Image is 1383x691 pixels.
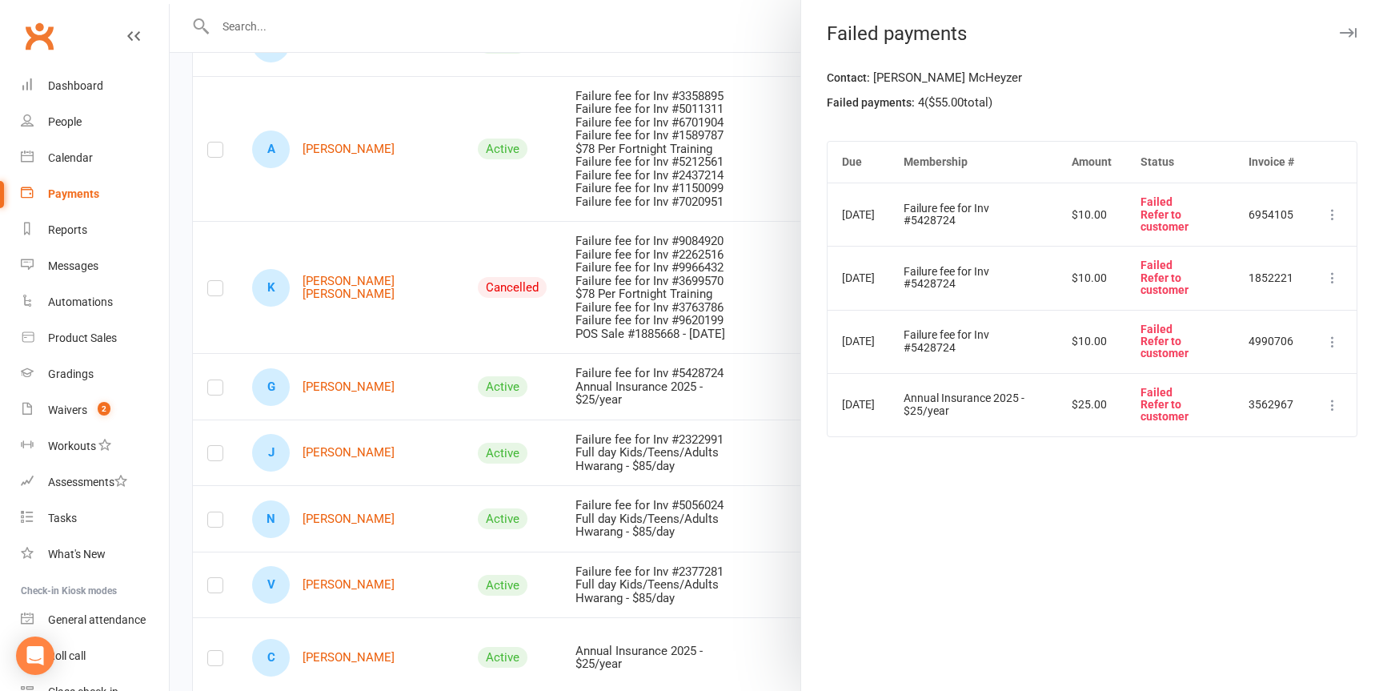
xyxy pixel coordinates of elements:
[21,536,169,572] a: What's New
[48,613,146,626] div: General attendance
[1140,387,1220,399] div: Failed
[48,476,127,488] div: Assessments
[48,649,86,662] div: Roll call
[21,356,169,392] a: Gradings
[21,140,169,176] a: Calendar
[1140,196,1220,208] div: Failed
[48,331,117,344] div: Product Sales
[1234,246,1309,309] td: 1852221
[889,246,1057,309] td: Failure fee for Inv #5428724
[1234,183,1309,246] td: 6954105
[1057,183,1126,246] td: $10.00
[48,79,103,92] div: Dashboard
[1234,142,1309,183] th: Invoice #
[45,26,78,38] div: v 4.0.25
[48,223,87,236] div: Reports
[61,94,143,105] div: Domain Overview
[1140,209,1220,234] div: Refer to customer
[16,637,54,675] div: Open Intercom Messenger
[827,93,1357,118] div: 4 ( $55.00 total)
[21,320,169,356] a: Product Sales
[21,104,169,140] a: People
[21,248,169,284] a: Messages
[42,42,176,54] div: Domain: [DOMAIN_NAME]
[48,151,93,164] div: Calendar
[21,428,169,464] a: Workouts
[827,68,1357,93] div: [PERSON_NAME] McHeyzer
[1140,259,1220,271] div: Failed
[889,373,1057,436] td: Annual Insurance 2025 - $25/year
[177,94,270,105] div: Keywords by Traffic
[26,26,38,38] img: logo_orange.svg
[48,548,106,560] div: What's New
[98,402,110,416] span: 2
[801,22,1383,45] div: Failed payments
[48,295,113,308] div: Automations
[21,212,169,248] a: Reports
[21,464,169,500] a: Assessments
[828,373,889,436] td: [DATE]
[21,392,169,428] a: Waivers 2
[1057,310,1126,373] td: $10.00
[48,259,98,272] div: Messages
[159,93,172,106] img: tab_keywords_by_traffic_grey.svg
[1140,323,1220,335] div: Failed
[1140,272,1220,297] div: Refer to customer
[828,246,889,309] td: [DATE]
[1234,373,1309,436] td: 3562967
[889,142,1057,183] th: Membership
[1126,142,1234,183] th: Status
[43,93,56,106] img: tab_domain_overview_orange.svg
[48,404,87,416] div: Waivers
[48,512,77,524] div: Tasks
[828,310,889,373] td: [DATE]
[21,602,169,638] a: General attendance kiosk mode
[889,310,1057,373] td: Failure fee for Inv #5428724
[21,176,169,212] a: Payments
[21,638,169,674] a: Roll call
[48,440,96,452] div: Workouts
[828,183,889,246] td: [DATE]
[48,115,82,128] div: People
[21,284,169,320] a: Automations
[48,187,99,200] div: Payments
[1140,335,1220,360] div: Refer to customer
[1057,246,1126,309] td: $10.00
[1057,373,1126,436] td: $25.00
[19,16,59,56] a: Clubworx
[1057,142,1126,183] th: Amount
[21,68,169,104] a: Dashboard
[1234,310,1309,373] td: 4990706
[21,500,169,536] a: Tasks
[827,69,870,86] label: Contact:
[26,42,38,54] img: website_grey.svg
[828,142,889,183] th: Due
[1140,399,1220,424] div: Refer to customer
[827,94,915,111] label: Failed payments:
[889,183,1057,246] td: Failure fee for Inv #5428724
[48,368,94,380] div: Gradings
